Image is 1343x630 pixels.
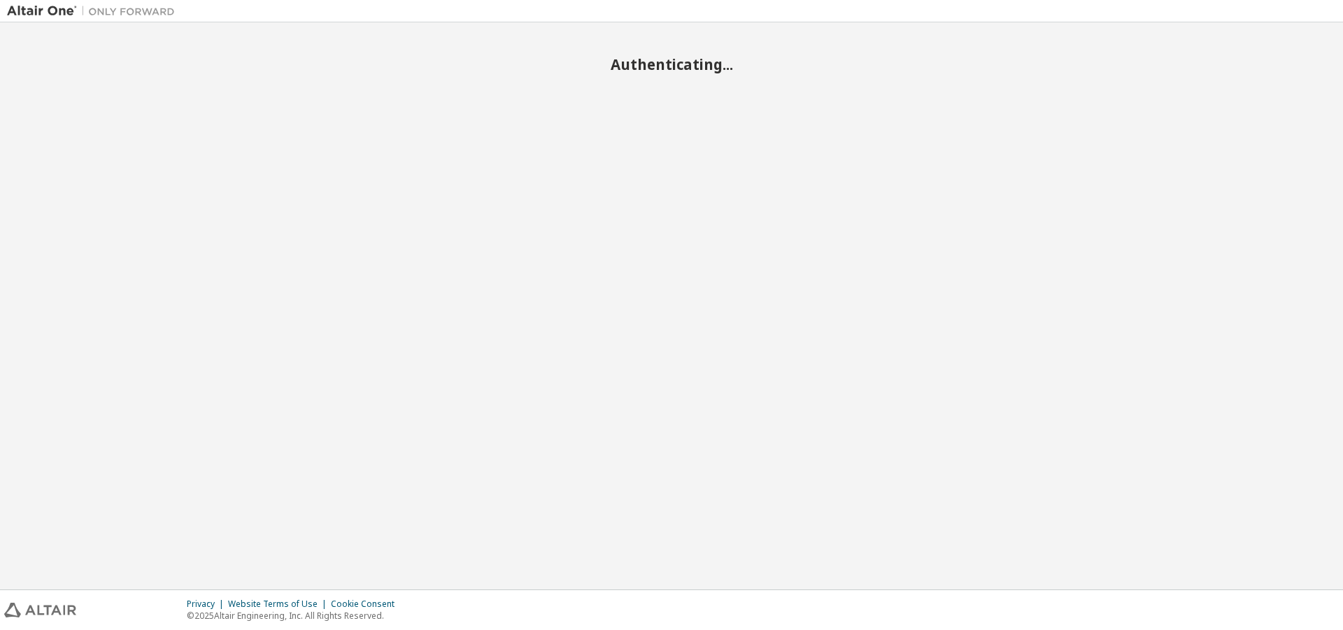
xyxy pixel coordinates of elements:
img: Altair One [7,4,182,18]
img: altair_logo.svg [4,603,76,617]
h2: Authenticating... [7,55,1336,73]
div: Website Terms of Use [228,599,331,610]
div: Cookie Consent [331,599,403,610]
div: Privacy [187,599,228,610]
p: © 2025 Altair Engineering, Inc. All Rights Reserved. [187,610,403,622]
